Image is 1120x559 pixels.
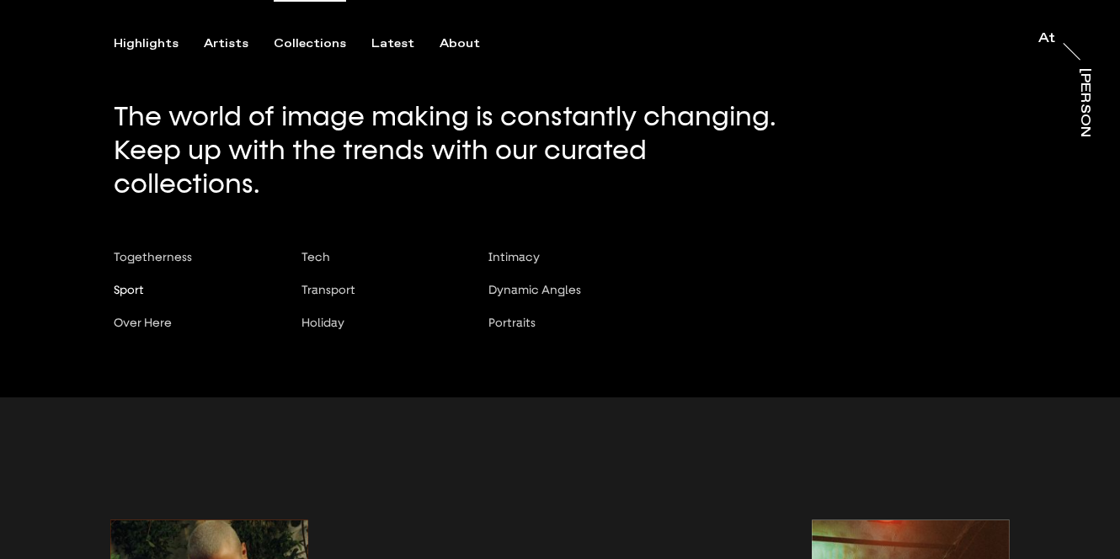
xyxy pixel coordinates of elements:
[1075,68,1091,137] a: [PERSON_NAME]
[440,36,480,51] div: About
[301,283,452,316] button: Transport
[301,283,355,296] span: Transport
[488,283,581,296] span: Dynamic Angles
[114,316,172,329] span: Over Here
[204,36,248,51] div: Artists
[371,36,414,51] div: Latest
[301,250,330,264] span: Tech
[488,316,536,329] span: Portraits
[114,250,192,264] span: Togetherness
[301,316,452,349] button: Holiday
[440,36,505,51] button: About
[274,36,346,51] div: Collections
[488,283,619,316] button: Dynamic Angles
[488,316,619,349] button: Portraits
[114,283,144,296] span: Sport
[301,250,452,283] button: Tech
[1078,68,1091,198] div: [PERSON_NAME]
[488,250,540,264] span: Intimacy
[114,36,204,51] button: Highlights
[114,100,797,201] p: The world of image making is constantly changing. Keep up with the trends with our curated collec...
[114,36,179,51] div: Highlights
[371,36,440,51] button: Latest
[301,316,344,329] span: Holiday
[1038,32,1055,49] a: At
[274,36,371,51] button: Collections
[114,283,264,316] button: Sport
[488,250,619,283] button: Intimacy
[114,316,264,349] button: Over Here
[204,36,274,51] button: Artists
[114,250,264,283] button: Togetherness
